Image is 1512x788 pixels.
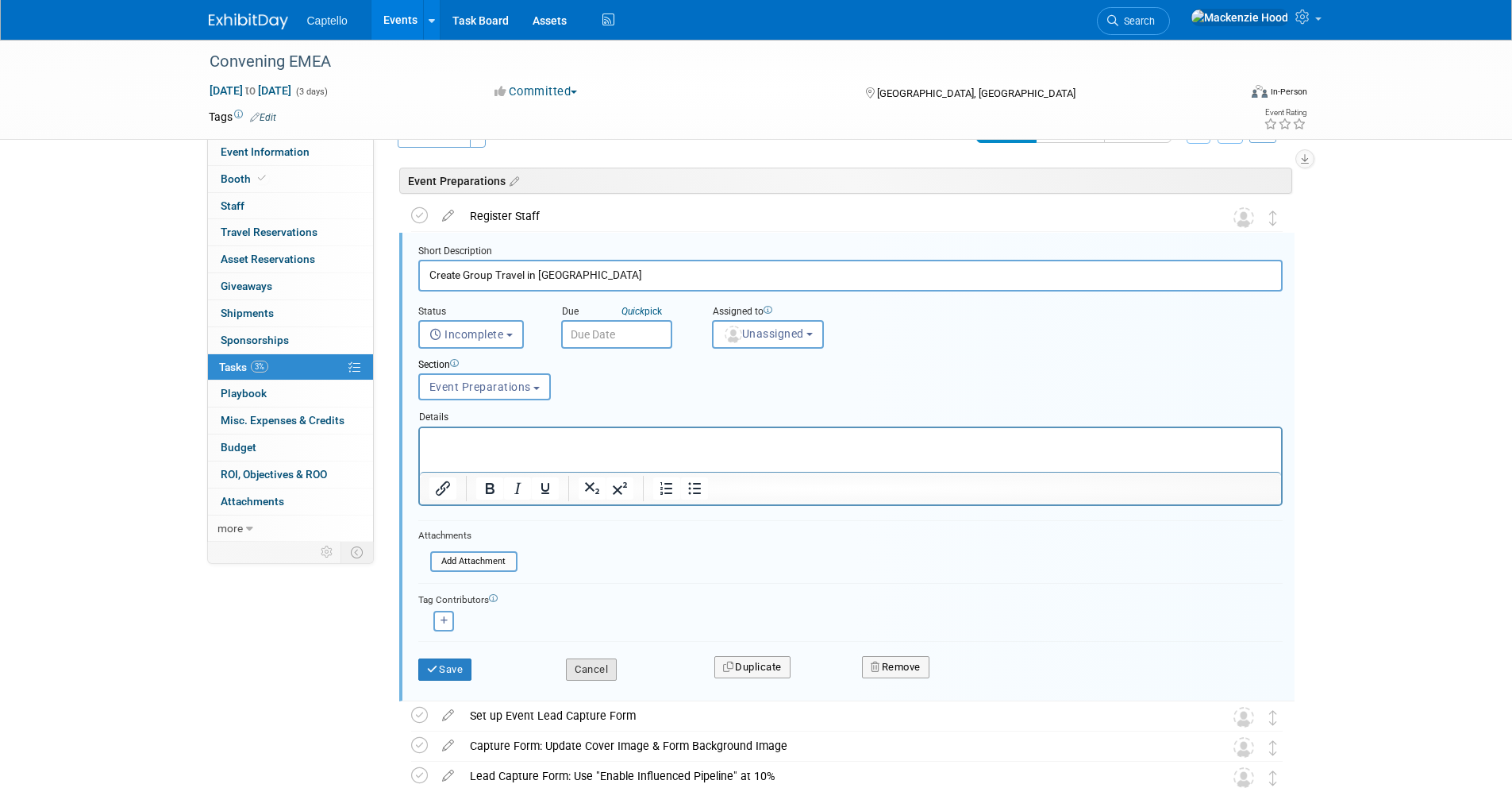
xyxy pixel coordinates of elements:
div: Event Rating [1264,109,1306,117]
div: Set up Event Lead Capture Form [462,702,1202,729]
a: Tasks3% [208,354,373,380]
td: Personalize Event Tab Strip [314,542,341,562]
button: Cancel [566,659,617,681]
span: Event Preparations [429,380,531,393]
span: Asset Reservations [221,253,315,265]
a: Staff [208,193,373,219]
a: Asset Reservations [208,246,373,272]
span: Tasks [219,361,268,373]
span: Staff [221,199,244,212]
img: Unassigned [1233,707,1254,728]
span: [GEOGRAPHIC_DATA], [GEOGRAPHIC_DATA] [877,87,1075,99]
button: Insert/edit link [429,477,456,500]
span: Travel Reservations [221,226,317,238]
span: Playbook [221,387,267,400]
a: Travel Reservations [208,219,373,245]
button: Duplicate [714,656,791,678]
a: Quickpick [618,305,665,318]
div: Due [561,305,688,320]
div: Register Staff [462,203,1202,230]
span: 3% [251,361,268,373]
div: Event Format [1145,83,1308,106]
a: Booth [208,166,373,192]
a: Edit sections [506,172,519,188]
a: Playbook [208,380,373,407]
a: Event Information [208,139,373,165]
span: Event Information [221,145,310,158]
a: edit [434,769,462,783]
span: Sponsorships [221,334,289,346]
div: Attachments [418,529,517,543]
div: Convening EMEA [204,48,1214,76]
span: to [243,84,258,97]
i: Move task [1269,710,1277,725]
a: ROI, Objectives & ROO [208,462,373,488]
span: Shipments [221,307,274,319]
span: Giveaways [221,280,272,292]
div: Assigned to [712,305,910,320]
span: ROI, Objectives & ROO [221,468,327,481]
a: Sponsorships [208,327,373,353]
button: Incomplete [418,320,524,349]
button: Superscript [606,477,633,500]
button: Bold [476,477,503,500]
button: Subscript [579,477,606,500]
img: Format-Inperson.png [1252,85,1268,98]
button: Save [418,659,472,681]
div: Status [418,305,537,320]
div: Tag Contributors [418,590,1283,607]
img: Mackenzie Hood [1191,9,1289,26]
div: Section [418,358,1209,373]
div: Details [418,404,1283,426]
span: [DATE] [DATE] [209,83,292,98]
a: Search [1097,7,1170,35]
button: Bullet list [681,477,708,500]
i: Quick [621,306,644,317]
input: Name of task or a short description [418,260,1283,291]
button: Unassigned [712,320,825,349]
a: Shipments [208,300,373,326]
span: Misc. Expenses & Credits [221,414,344,427]
button: Underline [532,477,559,500]
img: ExhibitDay [209,14,288,29]
span: Search [1118,15,1155,27]
button: Committed [489,83,583,100]
span: Captello [307,14,348,27]
a: Misc. Expenses & Credits [208,408,373,434]
span: Incomplete [429,328,504,341]
span: Booth [221,172,269,185]
div: Capture Form: Update Cover Image & Form Background Image [462,732,1202,759]
i: Move task [1269,740,1277,755]
a: more [208,516,373,542]
input: Due Date [561,320,672,349]
a: edit [434,739,462,753]
img: Unassigned [1233,767,1254,788]
span: Budget [221,441,256,454]
div: Short Description [418,245,1283,260]
a: Giveaways [208,273,373,299]
i: Move task [1269,211,1277,226]
a: Budget [208,435,373,461]
a: Edit [250,112,276,123]
button: Italic [504,477,531,500]
span: Attachments [221,495,284,508]
td: Tags [209,109,276,125]
button: Numbered list [653,477,680,500]
div: Event Preparations [399,168,1292,194]
button: Event Preparations [418,373,552,400]
a: edit [434,209,462,223]
img: Unassigned [1233,737,1254,758]
td: Toggle Event Tabs [340,542,373,562]
div: In-Person [1270,86,1307,98]
i: Move task [1269,771,1277,786]
a: edit [434,709,462,723]
button: Remove [862,656,929,678]
i: Booth reservation complete [258,174,266,183]
span: (3 days) [294,87,328,97]
img: Unassigned [1233,207,1254,228]
span: more [217,522,243,535]
iframe: Rich Text Area [420,428,1281,472]
a: Attachments [208,489,373,515]
span: Unassigned [723,327,804,340]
